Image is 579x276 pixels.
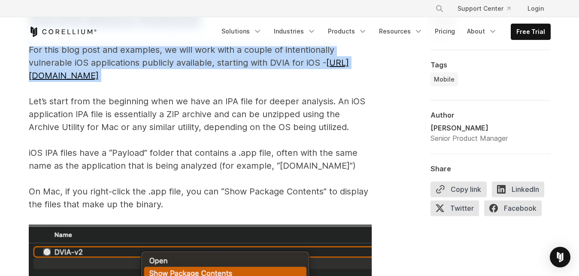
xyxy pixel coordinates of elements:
[430,111,551,119] div: Author
[484,200,542,216] span: Facebook
[430,200,479,216] span: Twitter
[430,61,551,69] div: Tags
[216,24,267,39] a: Solutions
[492,182,544,197] span: LinkedIn
[462,24,502,39] a: About
[29,27,97,37] a: Corellium Home
[492,182,549,200] a: LinkedIn
[430,123,508,133] div: [PERSON_NAME]
[430,24,460,39] a: Pricing
[425,1,551,16] div: Navigation Menu
[430,164,551,173] div: Share
[484,200,547,219] a: Facebook
[430,182,487,197] button: Copy link
[430,133,508,143] div: Senior Product Manager
[216,24,551,40] div: Navigation Menu
[430,200,484,219] a: Twitter
[451,1,517,16] a: Support Center
[550,247,570,267] div: Open Intercom Messenger
[374,24,428,39] a: Resources
[269,24,321,39] a: Industries
[323,24,372,39] a: Products
[521,1,551,16] a: Login
[511,24,550,39] a: Free Trial
[434,75,455,84] span: Mobile
[430,73,458,86] a: Mobile
[432,1,447,16] button: Search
